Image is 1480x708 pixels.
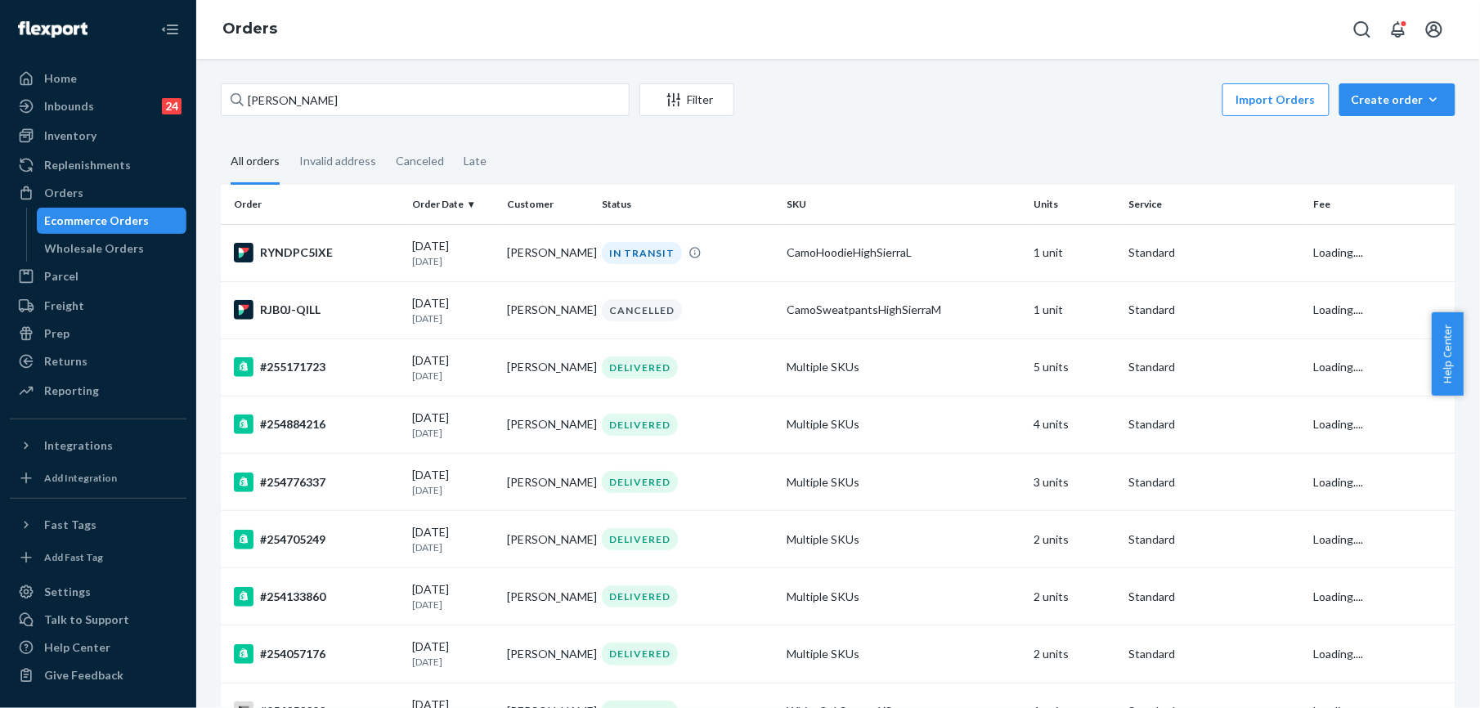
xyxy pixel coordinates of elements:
[1028,625,1123,683] td: 2 units
[1028,396,1123,453] td: 4 units
[44,667,123,683] div: Give Feedback
[234,357,400,377] div: #255171723
[1307,185,1455,224] th: Fee
[413,598,495,612] p: [DATE]
[10,152,186,178] a: Replenishments
[781,185,1028,224] th: SKU
[1432,312,1464,396] button: Help Center
[221,185,406,224] th: Order
[209,6,290,53] ol: breadcrumbs
[396,140,444,182] div: Canceled
[44,128,96,144] div: Inventory
[1222,83,1330,116] button: Import Orders
[10,662,186,688] button: Give Feedback
[1128,474,1301,491] p: Standard
[413,581,495,612] div: [DATE]
[234,644,400,664] div: #254057176
[602,471,678,493] div: DELIVERED
[10,607,186,633] a: Talk to Support
[413,311,495,325] p: [DATE]
[413,524,495,554] div: [DATE]
[602,299,682,321] div: CANCELLED
[1418,13,1451,46] button: Open account menu
[37,208,187,234] a: Ecommerce Orders
[44,353,87,370] div: Returns
[221,83,630,116] input: Search orders
[1128,416,1301,432] p: Standard
[1028,511,1123,568] td: 2 units
[44,471,117,485] div: Add Integration
[162,98,182,114] div: 24
[413,426,495,440] p: [DATE]
[154,13,186,46] button: Close Navigation
[1128,531,1301,548] p: Standard
[602,643,678,665] div: DELIVERED
[10,320,186,347] a: Prep
[1028,568,1123,625] td: 2 units
[1028,338,1123,396] td: 5 units
[640,92,733,108] div: Filter
[413,254,495,268] p: [DATE]
[413,639,495,669] div: [DATE]
[413,238,495,268] div: [DATE]
[500,511,595,568] td: [PERSON_NAME]
[781,511,1028,568] td: Multiple SKUs
[234,414,400,434] div: #254884216
[602,585,678,607] div: DELIVERED
[44,584,91,600] div: Settings
[413,369,495,383] p: [DATE]
[464,140,487,182] div: Late
[44,298,84,314] div: Freight
[781,338,1028,396] td: Multiple SKUs
[500,224,595,281] td: [PERSON_NAME]
[1307,281,1455,338] td: Loading....
[44,325,70,342] div: Prep
[781,568,1028,625] td: Multiple SKUs
[639,83,734,116] button: Filter
[602,414,678,436] div: DELIVERED
[44,98,94,114] div: Inbounds
[44,383,99,399] div: Reporting
[781,454,1028,511] td: Multiple SKUs
[10,263,186,289] a: Parcel
[1307,568,1455,625] td: Loading....
[44,268,78,285] div: Parcel
[507,197,589,211] div: Customer
[44,437,113,454] div: Integrations
[1128,244,1301,261] p: Standard
[44,550,103,564] div: Add Fast Tag
[500,281,595,338] td: [PERSON_NAME]
[10,65,186,92] a: Home
[1028,454,1123,511] td: 3 units
[10,378,186,404] a: Reporting
[45,213,150,229] div: Ecommerce Orders
[234,530,400,549] div: #254705249
[500,338,595,396] td: [PERSON_NAME]
[44,517,96,533] div: Fast Tags
[10,465,186,491] a: Add Integration
[1307,625,1455,683] td: Loading....
[413,352,495,383] div: [DATE]
[18,21,87,38] img: Flexport logo
[1307,338,1455,396] td: Loading....
[500,454,595,511] td: [PERSON_NAME]
[10,432,186,459] button: Integrations
[1307,396,1455,453] td: Loading....
[234,473,400,492] div: #254776337
[1307,454,1455,511] td: Loading....
[10,544,186,571] a: Add Fast Tag
[1307,511,1455,568] td: Loading....
[10,293,186,319] a: Freight
[500,568,595,625] td: [PERSON_NAME]
[44,639,110,656] div: Help Center
[1307,224,1455,281] td: Loading....
[299,140,376,182] div: Invalid address
[10,123,186,149] a: Inventory
[234,300,400,320] div: RJB0J-QILL
[500,396,595,453] td: [PERSON_NAME]
[1122,185,1307,224] th: Service
[44,612,129,628] div: Talk to Support
[787,302,1021,318] div: CamoSweatpantsHighSierraM
[1382,13,1415,46] button: Open notifications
